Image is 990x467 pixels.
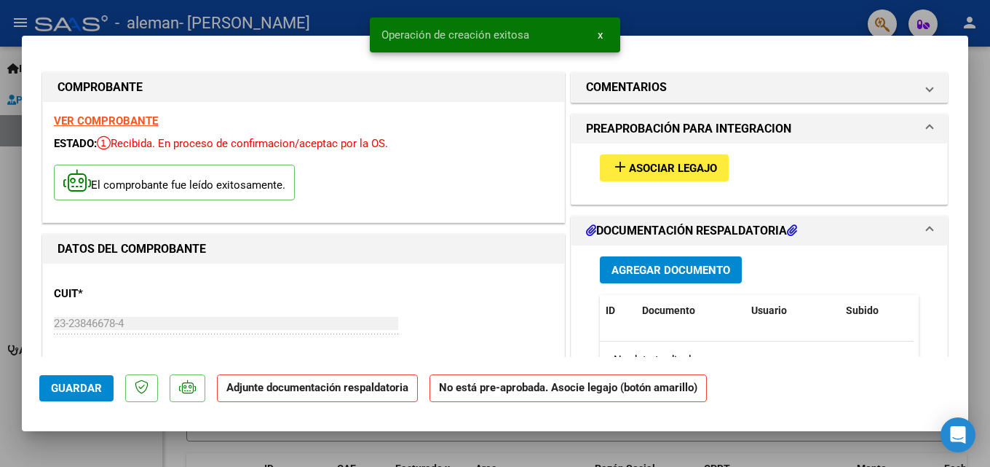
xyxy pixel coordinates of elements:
[381,28,529,42] span: Operación de creación exitosa
[54,114,158,127] a: VER COMPROBANTE
[54,165,295,200] p: El comprobante fue leído exitosamente.
[586,22,614,48] button: x
[636,295,745,326] datatable-header-cell: Documento
[600,295,636,326] datatable-header-cell: ID
[97,137,388,150] span: Recibida. En proceso de confirmacion/aceptac por la OS.
[54,137,97,150] span: ESTADO:
[226,381,408,394] strong: Adjunte documentación respaldatoria
[606,305,615,316] span: ID
[39,375,114,401] button: Guardar
[598,28,603,42] span: x
[54,286,204,302] p: CUIT
[600,342,914,378] div: No data to display
[58,242,206,256] strong: DATOS DEL COMPROBANTE
[586,79,667,96] h1: COMENTARIOS
[751,305,787,316] span: Usuario
[611,158,629,176] mat-icon: add
[571,114,947,144] mat-expansion-panel-header: PREAPROBACIÓN PARA INTEGRACION
[429,374,707,403] strong: No está pre-aprobada. Asocie legajo (botón amarillo)
[586,120,791,138] h1: PREAPROBACIÓN PARA INTEGRACION
[940,417,975,452] div: Open Intercom Messenger
[600,256,742,283] button: Agregar Documento
[846,305,879,316] span: Subido
[51,382,102,395] span: Guardar
[913,295,986,326] datatable-header-cell: Acción
[840,295,913,326] datatable-header-cell: Subido
[571,73,947,102] mat-expansion-panel-header: COMENTARIOS
[745,295,840,326] datatable-header-cell: Usuario
[629,162,717,175] span: Asociar Legajo
[611,264,730,277] span: Agregar Documento
[58,80,143,94] strong: COMPROBANTE
[571,216,947,246] mat-expansion-panel-header: DOCUMENTACIÓN RESPALDATORIA
[571,144,947,204] div: PREAPROBACIÓN PARA INTEGRACION
[642,305,695,316] span: Documento
[600,154,729,181] button: Asociar Legajo
[586,222,797,240] h1: DOCUMENTACIÓN RESPALDATORIA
